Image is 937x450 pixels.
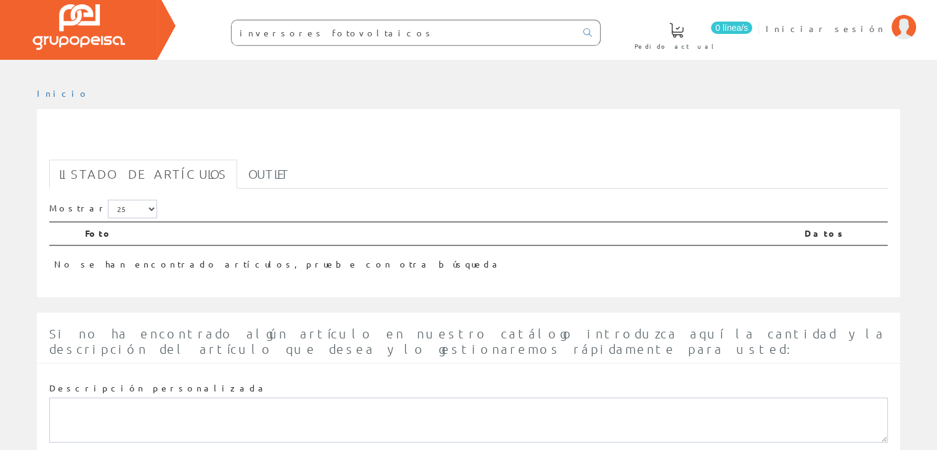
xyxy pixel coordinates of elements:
span: Iniciar sesión [766,22,885,35]
h1: inversores fotovoltaicos [49,129,888,153]
a: Inicio [37,88,89,99]
td: No se han encontrado artículos, pruebe con otra búsqueda [49,245,800,276]
label: Descripción personalizada [49,382,268,395]
th: Datos [800,222,888,245]
span: 0 línea/s [711,22,752,34]
span: Si no ha encontrado algún artículo en nuestro catálogo introduzca aquí la cantidad y la descripci... [49,326,885,356]
a: Outlet [238,160,299,189]
img: Grupo Peisa [33,4,125,50]
select: Mostrar [108,200,157,218]
input: Buscar ... [232,20,576,45]
th: Foto [80,222,800,245]
a: Listado de artículos [49,160,237,189]
a: Iniciar sesión [766,12,916,24]
span: Pedido actual [635,40,718,52]
label: Mostrar [49,200,157,218]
